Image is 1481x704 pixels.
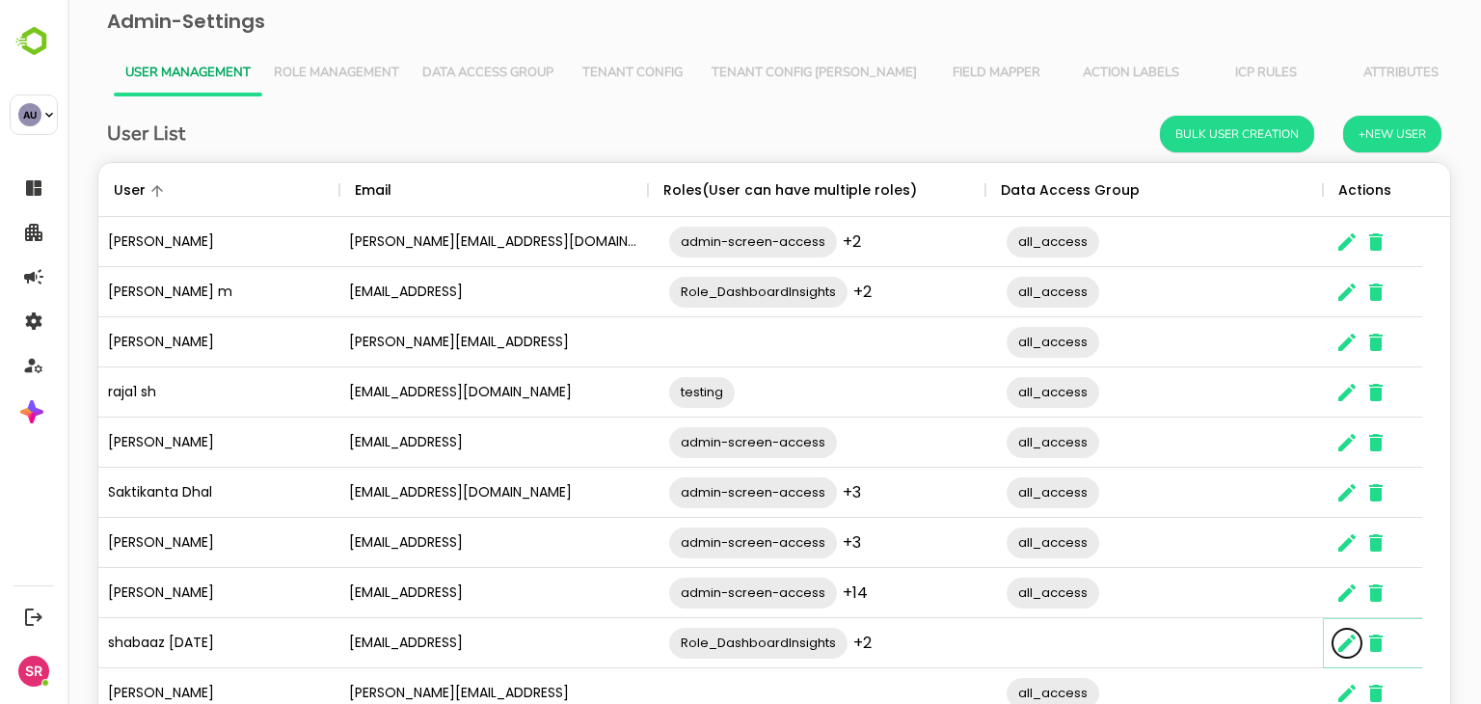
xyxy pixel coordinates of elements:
div: [EMAIL_ADDRESS] [272,267,580,317]
div: raja1 sh [31,367,272,418]
h6: User List [40,119,118,149]
span: User Management [58,66,183,81]
div: Email [287,163,324,217]
button: Sort [324,179,347,203]
span: Tenant Config [509,66,621,81]
div: [EMAIL_ADDRESS][DOMAIN_NAME] [272,367,580,418]
span: admin-screen-access [602,481,769,503]
span: all_access [939,331,1032,353]
div: [PERSON_NAME] [31,518,272,568]
span: admin-screen-access [602,582,769,604]
div: Vertical tabs example [46,50,1367,96]
span: Attributes [1278,66,1389,81]
span: ICP Rules [1143,66,1254,81]
div: [PERSON_NAME] [31,568,272,618]
div: AU [18,103,41,126]
span: Role Management [206,66,332,81]
div: [EMAIL_ADDRESS] [272,418,580,468]
div: User [46,163,78,217]
span: all_access [939,431,1032,453]
span: Data Access Group [355,66,486,81]
span: +2 [786,632,804,654]
span: all_access [939,481,1032,503]
span: +14 [775,582,800,604]
span: all_access [939,281,1032,303]
div: [PERSON_NAME][EMAIL_ADDRESS] [272,317,580,367]
div: [EMAIL_ADDRESS] [272,568,580,618]
span: +3 [775,481,794,503]
button: Bulk User Creation [1092,116,1247,152]
span: admin-screen-access [602,531,769,554]
span: all_access [939,381,1032,403]
div: Roles(User can have multiple roles) [596,163,849,217]
div: [EMAIL_ADDRESS][DOMAIN_NAME] [272,468,580,518]
div: Data Access Group [933,163,1072,217]
img: BambooboxLogoMark.f1c84d78b4c51b1a7b5f700c9845e183.svg [10,23,59,60]
span: all_access [939,531,1032,554]
div: [EMAIL_ADDRESS] [272,618,580,668]
button: Logout [20,604,46,630]
span: admin-screen-access [602,431,769,453]
div: SR [18,656,49,687]
span: Role_DashboardInsights [602,281,780,303]
span: all_access [939,582,1032,604]
span: +2 [786,281,804,303]
div: [PERSON_NAME] [31,217,272,267]
span: Field Mapper [873,66,984,81]
span: all_access [939,682,1032,704]
button: +New User [1276,116,1374,152]
span: Tenant Config [PERSON_NAME] [644,66,849,81]
span: testing [602,381,667,403]
span: Action Labels [1008,66,1119,81]
span: Role_DashboardInsights [602,632,780,654]
div: shabaaz [DATE] [31,618,272,668]
div: [EMAIL_ADDRESS] [272,518,580,568]
span: +3 [775,531,794,554]
div: Saktikanta Dhal [31,468,272,518]
button: Sort [78,179,101,203]
span: all_access [939,230,1032,253]
div: [PERSON_NAME] m [31,267,272,317]
div: [PERSON_NAME] [31,317,272,367]
div: Actions [1271,163,1324,217]
span: +2 [775,230,794,253]
div: [PERSON_NAME] [31,418,272,468]
span: admin-screen-access [602,230,769,253]
div: [PERSON_NAME][EMAIL_ADDRESS][DOMAIN_NAME] [272,217,580,267]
